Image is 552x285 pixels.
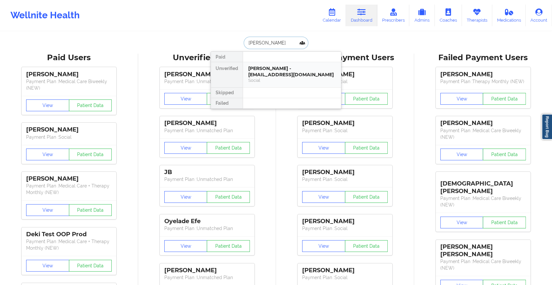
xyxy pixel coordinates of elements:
[462,5,492,26] a: Therapists
[164,78,250,85] p: Payment Plan : Unmatched Plan
[164,267,250,274] div: [PERSON_NAME]
[440,243,526,258] div: [PERSON_NAME] [PERSON_NAME]
[483,93,526,105] button: Patient Data
[248,65,336,78] div: [PERSON_NAME] - [EMAIL_ADDRESS][DOMAIN_NAME]
[26,183,112,196] p: Payment Plan : Medical Care + Therapy Monthly (NEW)
[409,5,435,26] a: Admins
[440,149,483,160] button: View
[207,93,250,105] button: Patient Data
[164,191,207,203] button: View
[302,274,388,281] p: Payment Plan : Social
[207,240,250,252] button: Patient Data
[164,142,207,154] button: View
[440,119,526,127] div: [PERSON_NAME]
[211,62,243,88] div: Unverified
[483,217,526,228] button: Patient Data
[440,127,526,140] p: Payment Plan : Medical Care Biweekly (NEW)
[345,93,388,105] button: Patient Data
[164,274,250,281] p: Payment Plan : Unmatched Plan
[164,240,207,252] button: View
[440,195,526,208] p: Payment Plan : Medical Care Biweekly (NEW)
[419,53,548,63] div: Failed Payment Users
[26,175,112,183] div: [PERSON_NAME]
[26,260,69,272] button: View
[26,71,112,78] div: [PERSON_NAME]
[440,93,483,105] button: View
[281,53,410,63] div: Skipped Payment Users
[526,5,552,26] a: Account
[207,142,250,154] button: Patient Data
[69,99,112,111] button: Patient Data
[26,238,112,251] p: Payment Plan : Medical Care + Therapy Monthly (NEW)
[26,231,112,238] div: Deki Test OOP Prod
[377,5,410,26] a: Prescribers
[318,5,346,26] a: Calendar
[207,191,250,203] button: Patient Data
[164,119,250,127] div: [PERSON_NAME]
[69,204,112,216] button: Patient Data
[143,53,272,63] div: Unverified Users
[345,142,388,154] button: Patient Data
[440,258,526,271] p: Payment Plan : Medical Care Biweekly (NEW)
[302,169,388,176] div: [PERSON_NAME]
[164,176,250,183] p: Payment Plan : Unmatched Plan
[26,99,69,111] button: View
[5,53,134,63] div: Paid Users
[69,260,112,272] button: Patient Data
[483,149,526,160] button: Patient Data
[164,225,250,232] p: Payment Plan : Unmatched Plan
[440,78,526,85] p: Payment Plan : Therapy Monthly (NEW)
[302,191,345,203] button: View
[302,78,388,85] p: Payment Plan : Social
[164,71,250,78] div: [PERSON_NAME]
[302,71,388,78] div: [PERSON_NAME]
[302,127,388,134] p: Payment Plan : Social
[69,149,112,160] button: Patient Data
[211,88,243,98] div: Skipped
[345,191,388,203] button: Patient Data
[302,240,345,252] button: View
[164,127,250,134] p: Payment Plan : Unmatched Plan
[346,5,377,26] a: Dashboard
[302,119,388,127] div: [PERSON_NAME]
[492,5,526,26] a: Medications
[440,217,483,228] button: View
[345,240,388,252] button: Patient Data
[164,93,207,105] button: View
[440,175,526,195] div: [DEMOGRAPHIC_DATA][PERSON_NAME]
[302,176,388,183] p: Payment Plan : Social
[542,114,552,140] a: Report Bug
[164,218,250,225] div: Oyelade Efe
[302,142,345,154] button: View
[211,52,243,62] div: Paid
[302,225,388,232] p: Payment Plan : Social
[164,169,250,176] div: JB
[26,126,112,134] div: [PERSON_NAME]
[26,149,69,160] button: View
[248,78,336,83] div: Social
[302,267,388,274] div: [PERSON_NAME]
[26,78,112,91] p: Payment Plan : Medical Care Biweekly (NEW)
[26,204,69,216] button: View
[26,134,112,140] p: Payment Plan : Social
[211,98,243,109] div: Failed
[435,5,462,26] a: Coaches
[302,218,388,225] div: [PERSON_NAME]
[440,71,526,78] div: [PERSON_NAME]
